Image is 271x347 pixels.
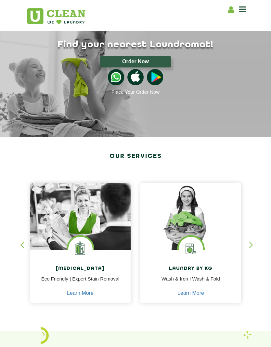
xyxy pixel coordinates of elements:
a: Learn More [177,290,204,296]
img: apple-icon.png [127,69,144,85]
img: UClean Laundry and Dry Cleaning [27,8,85,24]
h4: Laundry by Kg [145,266,236,272]
img: Laundry Services near me [68,237,93,261]
img: a girl with laundry basket [140,183,241,250]
a: Place Your Order Now [111,89,160,95]
p: Eco Friendly | Expert Stain Removal [35,275,126,290]
img: icon_2.png [41,327,49,344]
h4: [MEDICAL_DATA] [35,266,126,272]
h1: Find your nearest Laundromat! [22,40,249,50]
img: Drycleaners near me [30,183,131,264]
img: playstoreicon.png [147,69,163,85]
h2: Our Services [27,150,244,162]
a: Learn More [67,290,94,296]
button: Order Now [100,56,171,67]
img: whatsappicon.png [108,69,124,85]
img: laundry washing machine [179,237,203,261]
p: Wash & Iron I Wash & Fold [145,275,236,290]
img: Laundry wash and iron [243,331,252,339]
